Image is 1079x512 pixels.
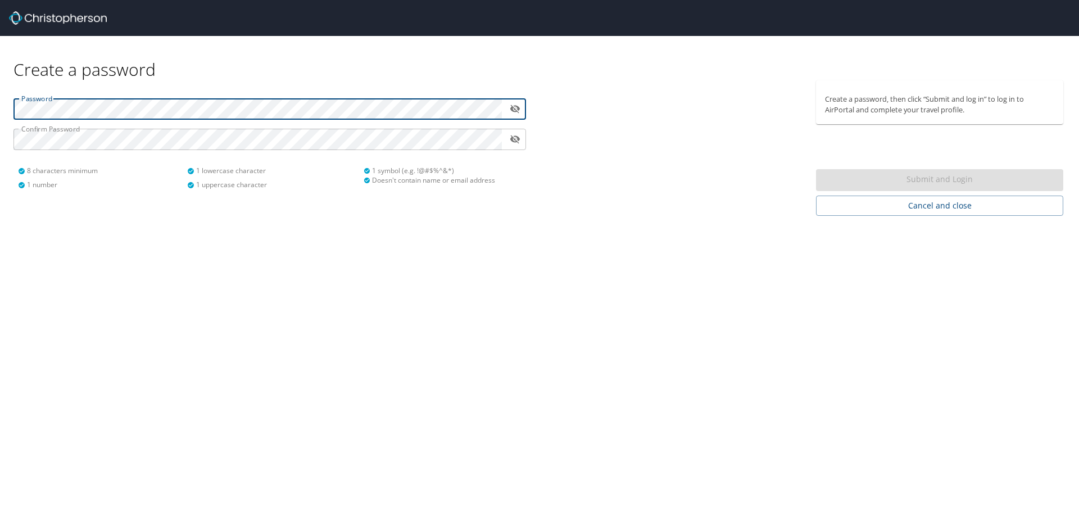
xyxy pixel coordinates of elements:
[364,166,519,175] div: 1 symbol (e.g. !@#$%^&*)
[18,180,187,189] div: 1 number
[187,166,356,175] div: 1 lowercase character
[187,180,356,189] div: 1 uppercase character
[506,100,524,117] button: toggle password visibility
[825,94,1054,115] p: Create a password, then click “Submit and log in” to log in to AirPortal and complete your travel...
[506,130,524,148] button: toggle password visibility
[816,196,1063,216] button: Cancel and close
[18,166,187,175] div: 8 characters minimum
[364,175,519,185] div: Doesn't contain name or email address
[825,199,1054,213] span: Cancel and close
[9,11,107,25] img: Christopherson_logo_rev.png
[13,36,1066,80] div: Create a password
